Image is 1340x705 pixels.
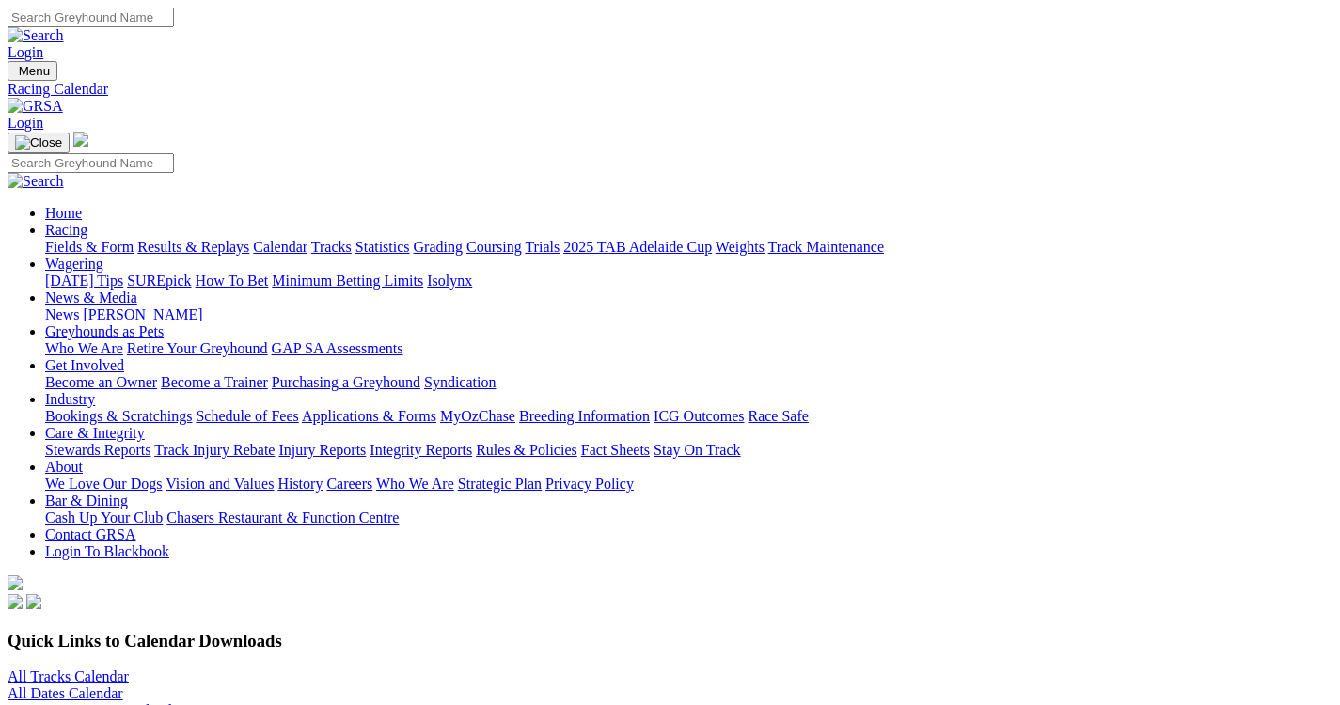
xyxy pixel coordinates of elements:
[302,408,436,424] a: Applications & Forms
[161,374,268,390] a: Become a Trainer
[440,408,515,424] a: MyOzChase
[326,476,372,492] a: Careers
[563,239,712,255] a: 2025 TAB Adelaide Cup
[8,133,70,153] button: Toggle navigation
[45,476,1332,493] div: About
[355,239,410,255] a: Statistics
[525,239,560,255] a: Trials
[45,306,1332,323] div: News & Media
[45,391,95,407] a: Industry
[83,306,202,322] a: [PERSON_NAME]
[45,357,124,373] a: Get Involved
[45,526,135,542] a: Contact GRSA
[370,442,472,458] a: Integrity Reports
[45,425,145,441] a: Care & Integrity
[45,239,1332,256] div: Racing
[166,509,399,525] a: Chasers Restaurant & Function Centre
[748,408,808,424] a: Race Safe
[8,631,1332,651] h3: Quick Links to Calendar Downloads
[8,668,129,684] a: All Tracks Calendar
[45,509,1332,526] div: Bar & Dining
[376,476,454,492] a: Who We Are
[278,442,366,458] a: Injury Reports
[15,135,62,150] img: Close
[8,153,174,173] input: Search
[45,205,82,221] a: Home
[73,132,88,147] img: logo-grsa-white.png
[8,98,63,115] img: GRSA
[45,374,1332,391] div: Get Involved
[8,115,43,131] a: Login
[277,476,323,492] a: History
[45,256,103,272] a: Wagering
[466,239,522,255] a: Coursing
[424,374,496,390] a: Syndication
[45,442,1332,459] div: Care & Integrity
[45,374,157,390] a: Become an Owner
[768,239,884,255] a: Track Maintenance
[45,222,87,238] a: Racing
[45,543,169,559] a: Login To Blackbook
[45,306,79,322] a: News
[45,340,123,356] a: Who We Are
[137,239,249,255] a: Results & Replays
[45,476,162,492] a: We Love Our Dogs
[127,340,268,356] a: Retire Your Greyhound
[8,8,174,27] input: Search
[8,27,64,44] img: Search
[45,273,123,289] a: [DATE] Tips
[253,239,307,255] a: Calendar
[272,273,423,289] a: Minimum Betting Limits
[272,374,420,390] a: Purchasing a Greyhound
[45,323,164,339] a: Greyhounds as Pets
[8,594,23,609] img: facebook.svg
[166,476,274,492] a: Vision and Values
[311,239,352,255] a: Tracks
[45,290,137,305] a: News & Media
[19,64,50,78] span: Menu
[45,442,150,458] a: Stewards Reports
[8,81,1332,98] a: Racing Calendar
[8,44,43,60] a: Login
[654,408,744,424] a: ICG Outcomes
[476,442,577,458] a: Rules & Policies
[545,476,634,492] a: Privacy Policy
[272,340,403,356] a: GAP SA Assessments
[45,493,128,509] a: Bar & Dining
[427,273,472,289] a: Isolynx
[45,340,1332,357] div: Greyhounds as Pets
[8,61,57,81] button: Toggle navigation
[26,594,41,609] img: twitter.svg
[581,442,650,458] a: Fact Sheets
[196,408,298,424] a: Schedule of Fees
[45,273,1332,290] div: Wagering
[196,273,269,289] a: How To Bet
[45,509,163,525] a: Cash Up Your Club
[654,442,740,458] a: Stay On Track
[458,476,542,492] a: Strategic Plan
[45,459,83,475] a: About
[519,408,650,424] a: Breeding Information
[8,575,23,590] img: logo-grsa-white.png
[45,408,192,424] a: Bookings & Scratchings
[8,173,64,190] img: Search
[414,239,463,255] a: Grading
[127,273,191,289] a: SUREpick
[45,239,134,255] a: Fields & Form
[154,442,275,458] a: Track Injury Rebate
[8,685,123,701] a: All Dates Calendar
[45,408,1332,425] div: Industry
[716,239,765,255] a: Weights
